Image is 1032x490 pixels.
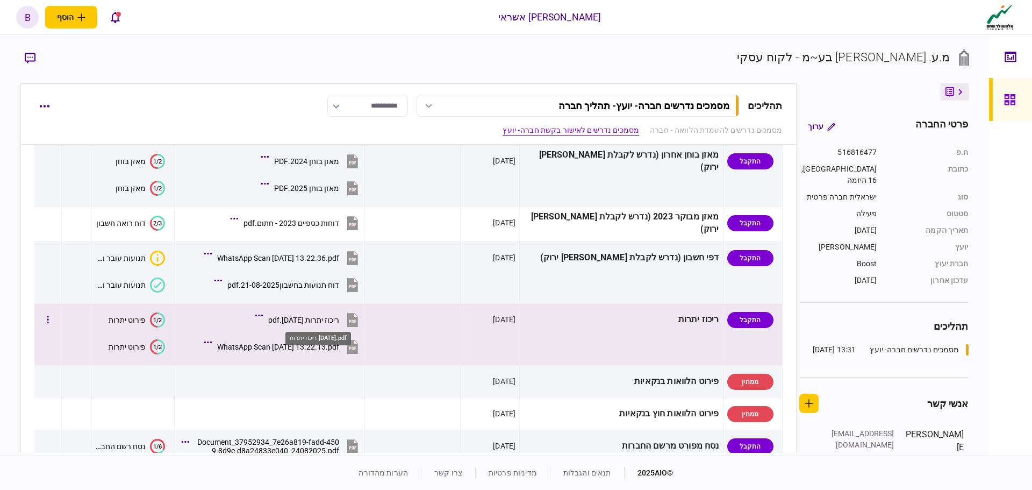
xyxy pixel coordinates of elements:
div: ישראלית חברה פרטית [799,191,877,203]
div: [DATE] [493,217,515,228]
button: b [16,6,39,29]
button: 1/2מאזן בוחן [116,154,165,169]
div: [DATE] [799,225,877,236]
div: 516816477 [799,147,877,158]
div: דוח תנועות בחשבון21-08-2025.pdf [227,281,339,289]
div: Document_37952934_7e26a819-fadd-4509-8d9e-d8a24833e040_24082025.pdf [195,438,339,455]
button: WhatsApp Scan 2025-08-21 at 13.22.36.pdf [206,246,361,270]
div: מאזן בוחן [116,157,146,166]
div: אנשי קשר [927,396,969,411]
div: התקבל [727,250,773,266]
div: נסח רשם החברות [95,442,146,451]
div: ריכוז יתרות [DATE].pdf [285,332,351,345]
div: פירוט הלוואות בנקאיות [524,370,719,394]
div: תנועות עובר ושב [95,281,146,289]
div: התקבל [727,153,773,169]
div: מאזן בוחן [116,184,146,193]
div: סטטוס [888,208,969,219]
div: מאזן מבוקר 2023 (נדרש לקבלת [PERSON_NAME] ירוק) [524,211,719,236]
button: WhatsApp Scan 2025-08-21 at 13.22.13.pdf [206,335,361,359]
div: פרטי החברה [915,117,968,136]
text: 1/2 [153,316,162,323]
button: מאזן בוחן 2024.PDF [263,149,361,173]
button: מאזן בוחן 2025.PDF [263,176,361,200]
button: 1/2מאזן בוחן [116,181,165,196]
div: [GEOGRAPHIC_DATA], 16 היזמה [799,164,877,186]
text: 2/3 [153,219,162,226]
div: ריכוז יתרות 21-08-2025.pdf [268,316,339,324]
div: תהליכים [799,319,969,333]
button: 1/2פירוט יתרות [109,313,165,328]
div: תהליכים [748,98,783,113]
div: מ.ע. [PERSON_NAME] בע~מ - לקוח עסקי [737,48,950,66]
div: [DATE] [493,314,515,325]
button: דוחות כספיים 2023 - חתום.pdf [233,211,361,235]
div: חברת יעוץ [888,258,969,269]
img: client company logo [984,4,1016,31]
div: התקבל [727,438,773,455]
button: 1/6נסח רשם החברות [95,439,165,454]
button: 1/2פירוט יתרות [109,339,165,354]
div: פעילה [799,208,877,219]
div: פירוט הלוואות חוץ בנקאיות [524,402,719,426]
div: [DATE] [493,441,515,451]
button: Document_37952934_7e26a819-fadd-4509-8d9e-d8a24833e040_24082025.pdf [184,434,361,458]
div: איכות לא מספקת [150,251,165,266]
div: ממתין [727,374,773,390]
div: [PERSON_NAME] [799,242,877,253]
text: 1/2 [153,158,162,165]
div: דפי חשבון (נדרש לקבלת [PERSON_NAME] ירוק) [524,246,719,270]
a: מסמכים נדרשים חברה- יועץ13:31 [DATE] [813,344,969,356]
button: פתח תפריט להוספת לקוח [45,6,97,29]
a: תנאים והגבלות [563,468,611,477]
div: © 2025 AIO [624,467,673,479]
div: כתובת [888,164,969,186]
div: WhatsApp Scan 2025-08-21 at 13.22.13.pdf [217,343,339,351]
a: מדיניות פרטיות [489,468,537,477]
div: מאזן בוחן אחרון (נדרש לקבלת [PERSON_NAME] ירוק) [524,149,719,174]
div: [EMAIL_ADDRESS][DOMAIN_NAME] [825,428,894,451]
a: מסמכים נדרשים להעמדת הלוואה - חברה [650,125,782,136]
div: דוח רואה חשבון [96,219,146,228]
div: ח.פ [888,147,969,158]
div: תאריך הקמה [888,225,969,236]
text: 1/2 [153,184,162,191]
div: התקבל [727,312,773,328]
button: תנועות עובר ושב [95,278,165,293]
div: [DATE] [493,376,515,387]
div: [PHONE_NUMBER] [825,451,894,462]
div: [PERSON_NAME] [905,428,964,485]
div: פירוט יתרות [109,343,146,351]
button: ריכוז יתרות 21-08-2025.pdf [257,308,361,332]
div: מסמכים נדרשים חברה- יועץ [870,344,959,356]
button: פתח רשימת התראות [104,6,126,29]
div: WhatsApp Scan 2025-08-21 at 13.22.36.pdf [217,254,339,262]
text: 1/2 [153,343,162,350]
div: דוחות כספיים 2023 - חתום.pdf [243,219,339,228]
a: מסמכים נדרשים לאישור בקשת חברה- יועץ [503,125,639,136]
div: התקבל [727,215,773,231]
div: ריכוז יתרות [524,308,719,332]
div: [DATE] [493,408,515,419]
text: 1/6 [153,443,162,450]
div: מאזן בוחן 2025.PDF [274,184,339,193]
a: צרו קשר [434,468,462,477]
button: איכות לא מספקתתנועות עובר ושב [95,251,165,266]
div: עדכון אחרון [888,275,969,286]
div: מסמכים נדרשים חברה- יועץ - תהליך חברה [558,100,729,111]
button: ערוך [799,117,844,136]
div: נסח מפורט מרשם החברות [524,434,719,458]
div: [DATE] [493,155,515,166]
div: מאזן בוחן 2024.PDF [274,157,339,166]
button: דוח תנועות בחשבון21-08-2025.pdf [217,273,361,297]
div: [DATE] [493,252,515,263]
div: פירוט יתרות [109,316,146,324]
div: יועץ [888,242,969,253]
a: הערות מהדורה [359,468,408,477]
div: [PERSON_NAME] אשראי [498,10,601,24]
div: Boost [799,258,877,269]
button: 2/3דוח רואה חשבון [96,216,165,231]
div: [DATE] [799,275,877,286]
div: תנועות עובר ושב [95,254,146,262]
